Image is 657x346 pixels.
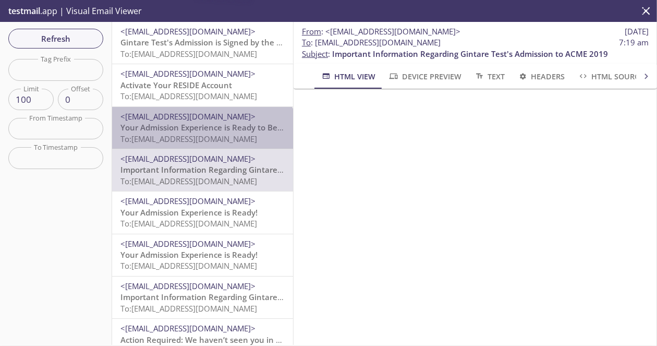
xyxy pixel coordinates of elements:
[120,134,257,144] span: To: [EMAIL_ADDRESS][DOMAIN_NAME]
[120,153,256,164] span: <[EMAIL_ADDRESS][DOMAIN_NAME]>
[120,196,256,206] span: <[EMAIL_ADDRESS][DOMAIN_NAME]>
[578,70,643,83] span: HTML Source
[120,68,256,79] span: <[EMAIL_ADDRESS][DOMAIN_NAME]>
[619,37,649,48] span: 7:19 am
[112,277,293,318] div: <[EMAIL_ADDRESS][DOMAIN_NAME]>Important Information Regarding Gintare Test's Admission to ACME 20...
[17,32,95,45] span: Refresh
[120,26,256,37] span: <[EMAIL_ADDRESS][DOMAIN_NAME]>
[321,70,375,83] span: HTML View
[120,260,257,271] span: To: [EMAIL_ADDRESS][DOMAIN_NAME]
[120,335,378,345] span: Action Required: We haven’t seen you in your Reside account lately!
[120,218,257,229] span: To: [EMAIL_ADDRESS][DOMAIN_NAME]
[302,37,441,48] span: : [EMAIL_ADDRESS][DOMAIN_NAME]
[120,122,323,133] span: Your Admission Experience is Ready to Be Completed!
[120,281,256,291] span: <[EMAIL_ADDRESS][DOMAIN_NAME]>
[120,303,257,314] span: To: [EMAIL_ADDRESS][DOMAIN_NAME]
[120,80,232,90] span: Activate Your RESIDE Account
[120,238,256,249] span: <[EMAIL_ADDRESS][DOMAIN_NAME]>
[8,29,103,49] button: Refresh
[120,37,310,47] span: Gintare Test's Admission is Signed by the Resident
[302,37,311,47] span: To
[112,64,293,106] div: <[EMAIL_ADDRESS][DOMAIN_NAME]>Activate Your RESIDE AccountTo:[EMAIL_ADDRESS][DOMAIN_NAME]
[112,107,293,149] div: <[EMAIL_ADDRESS][DOMAIN_NAME]>Your Admission Experience is Ready to Be Completed!To:[EMAIL_ADDRES...
[112,22,293,64] div: <[EMAIL_ADDRESS][DOMAIN_NAME]>Gintare Test's Admission is Signed by the ResidentTo:[EMAIL_ADDRESS...
[112,234,293,276] div: <[EMAIL_ADDRESS][DOMAIN_NAME]>Your Admission Experience is Ready!To:[EMAIL_ADDRESS][DOMAIN_NAME]
[120,91,257,101] span: To: [EMAIL_ADDRESS][DOMAIN_NAME]
[302,26,321,37] span: From
[302,37,649,59] p: :
[332,49,608,59] span: Important Information Regarding Gintare Test's Admission to ACME 2019
[120,207,258,218] span: Your Admission Experience is Ready!
[112,192,293,233] div: <[EMAIL_ADDRESS][DOMAIN_NAME]>Your Admission Experience is Ready!To:[EMAIL_ADDRESS][DOMAIN_NAME]
[474,70,505,83] span: Text
[302,26,460,37] span: :
[120,323,256,333] span: <[EMAIL_ADDRESS][DOMAIN_NAME]>
[120,176,257,186] span: To: [EMAIL_ADDRESS][DOMAIN_NAME]
[325,26,460,37] span: <[EMAIL_ADDRESS][DOMAIN_NAME]>
[120,49,257,59] span: To: [EMAIL_ADDRESS][DOMAIN_NAME]
[517,70,565,83] span: Headers
[8,5,40,17] span: testmail
[120,292,396,302] span: Important Information Regarding Gintare Test's Admission to ACME 2019
[120,111,256,122] span: <[EMAIL_ADDRESS][DOMAIN_NAME]>
[120,164,396,175] span: Important Information Regarding Gintare Test's Admission to ACME 2019
[112,149,293,191] div: <[EMAIL_ADDRESS][DOMAIN_NAME]>Important Information Regarding Gintare Test's Admission to ACME 20...
[120,249,258,260] span: Your Admission Experience is Ready!
[302,49,328,59] span: Subject
[625,26,649,37] span: [DATE]
[388,70,461,83] span: Device Preview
